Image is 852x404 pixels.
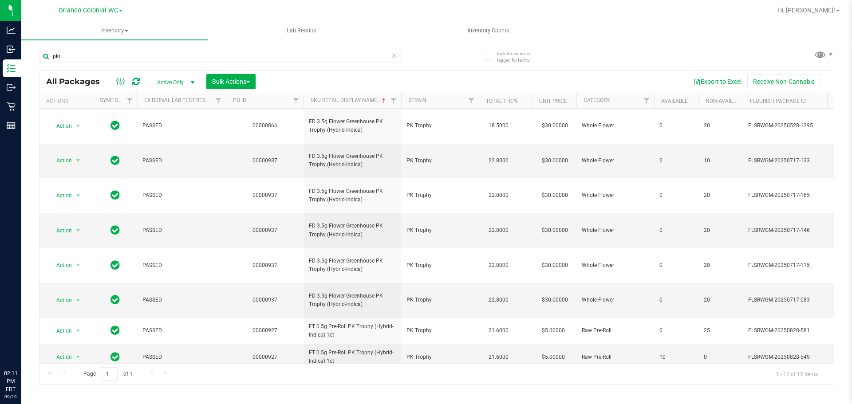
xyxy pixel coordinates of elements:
[406,261,473,270] span: PK Trophy
[7,102,16,111] inline-svg: Retail
[537,154,572,167] span: $30.00000
[73,294,84,306] span: select
[748,226,835,235] span: FLSRWGM-20250717-146
[73,259,84,271] span: select
[537,189,572,202] span: $30.00000
[48,224,72,237] span: Action
[275,27,328,35] span: Lab Results
[144,97,214,103] a: External Lab Test Result
[484,294,513,306] span: 22.8000
[46,98,89,104] div: Actions
[704,326,738,335] span: 25
[777,7,835,14] span: Hi, [PERSON_NAME]!
[309,152,396,169] span: FD 3.5g Flower Greenhouse PK Trophy (Hybrid-Indica)
[73,120,84,132] span: select
[309,222,396,239] span: FD 3.5g Flower Greenhouse PK Trophy (Hybrid-Indica)
[406,191,473,200] span: PK Trophy
[582,353,649,361] span: Raw Pre-Roll
[39,50,402,63] input: Search Package ID, Item Name, SKU, Lot or Part Number...
[48,120,72,132] span: Action
[659,122,693,130] span: 0
[206,74,256,89] button: Bulk Actions
[122,93,137,108] a: Filter
[9,333,35,360] iframe: Resource center
[704,296,738,304] span: 20
[309,187,396,204] span: FD 3.5g Flower Greenhouse PK Trophy (Hybrid-Indica)
[142,296,221,304] span: PASSED
[769,367,825,380] span: 1 - 12 of 12 items
[110,154,120,167] span: In Sync
[208,21,395,40] a: Lab Results
[110,189,120,201] span: In Sync
[7,83,16,92] inline-svg: Outbound
[48,259,72,271] span: Action
[73,325,84,337] span: select
[704,122,738,130] span: 20
[142,122,221,130] span: PASSED
[659,296,693,304] span: 0
[639,93,654,108] a: Filter
[7,121,16,130] inline-svg: Reports
[406,296,473,304] span: PK Trophy
[748,191,835,200] span: FLSRWGM-20250717-165
[395,21,582,40] a: Inventory Counts
[408,97,426,103] a: Strain
[142,353,221,361] span: PASSED
[659,191,693,200] span: 0
[252,297,277,303] a: 00000937
[659,157,693,165] span: 2
[748,261,835,270] span: FLSRWGM-20250717-115
[484,324,513,337] span: 21.6000
[497,50,541,63] span: Include items not tagged for facility
[142,326,221,335] span: PASSED
[252,227,277,233] a: 00000937
[289,93,304,108] a: Filter
[4,369,17,393] p: 02:11 PM EDT
[110,351,120,363] span: In Sync
[110,294,120,306] span: In Sync
[537,294,572,306] span: $30.00000
[537,324,569,337] span: $5.00000
[688,74,747,89] button: Export to Excel
[4,393,17,400] p: 09/19
[582,326,649,335] span: Raw Pre-Roll
[704,191,738,200] span: 20
[659,261,693,270] span: 0
[582,157,649,165] span: Whole Flower
[537,259,572,272] span: $30.00000
[73,224,84,237] span: select
[233,97,246,103] a: PO ID
[211,93,226,108] a: Filter
[706,98,745,104] a: Non-Available
[48,154,72,167] span: Action
[252,327,277,333] a: 00000927
[252,262,277,268] a: 00000937
[456,27,521,35] span: Inventory Counts
[142,261,221,270] span: PASSED
[391,50,397,61] span: Clear
[748,157,835,165] span: FLSRWGM-20250717-133
[110,324,120,337] span: In Sync
[582,122,649,130] span: Whole Flower
[102,367,118,381] input: 1
[48,294,72,306] span: Action
[110,119,120,132] span: In Sync
[661,98,688,104] a: Available
[704,353,738,361] span: 0
[406,326,473,335] span: PK Trophy
[704,261,738,270] span: 20
[582,296,649,304] span: Whole Flower
[309,292,396,309] span: FD 3.5g Flower Greenhouse PK Trophy (Hybrid-Indica)
[21,21,208,40] a: Inventory
[309,257,396,274] span: FD 3.5g Flower Greenhouse PK Trophy (Hybrid-Indica)
[484,154,513,167] span: 22.8000
[309,322,396,339] span: FT 0.5g Pre-Roll PK Trophy (Hybrid-Indica) 1ct
[110,224,120,236] span: In Sync
[484,351,513,364] span: 21.6000
[748,122,835,130] span: FLSRWGM-20250528-1295
[539,98,567,104] a: Unit Price
[659,353,693,361] span: 10
[406,122,473,130] span: PK Trophy
[484,119,513,132] span: 18.5000
[748,326,835,335] span: FLSRWGM-20250828-581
